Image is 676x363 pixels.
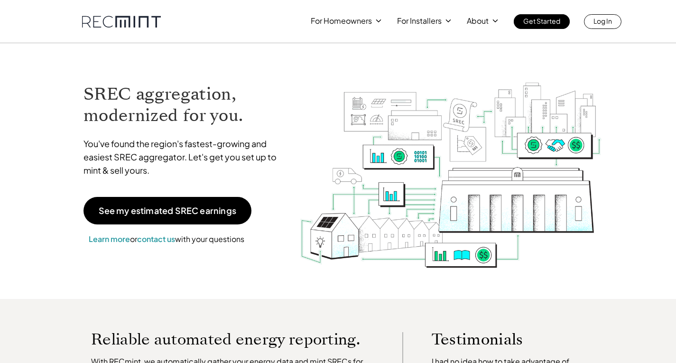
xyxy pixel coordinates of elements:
p: Get Started [523,14,560,28]
a: Log In [584,14,621,29]
p: or with your questions [83,233,250,245]
p: About [467,14,489,28]
a: See my estimated SREC earnings [83,197,251,224]
p: See my estimated SREC earnings [99,206,236,215]
p: Reliable automated energy reporting. [91,332,374,346]
p: For Installers [397,14,442,28]
h1: SREC aggregation, modernized for you. [83,84,286,126]
p: You've found the region's fastest-growing and easiest SREC aggregator. Let's get you set up to mi... [83,137,286,177]
p: Log In [593,14,612,28]
p: Testimonials [432,332,573,346]
a: Learn more [89,234,130,244]
a: Get Started [514,14,570,29]
a: contact us [137,234,175,244]
p: For Homeowners [311,14,372,28]
img: RECmint value cycle [299,57,602,270]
